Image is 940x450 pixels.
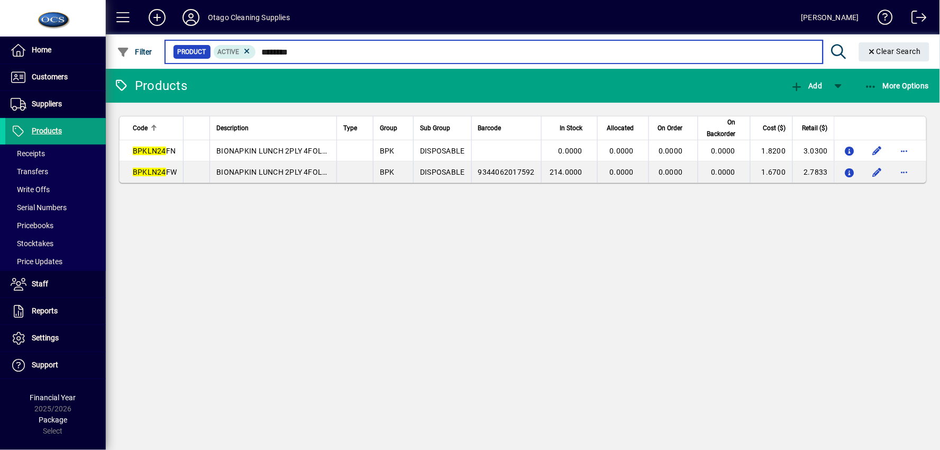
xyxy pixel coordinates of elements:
span: Group [380,122,397,134]
div: Allocated [604,122,643,134]
div: On Order [655,122,692,134]
span: Cost ($) [763,122,786,134]
span: 0.0000 [711,168,736,176]
span: Receipts [11,149,45,158]
span: 9344062017592 [478,168,535,176]
a: Customers [5,64,106,91]
div: In Stock [548,122,592,134]
td: 1.8200 [750,140,792,161]
span: On Backorder [705,116,736,140]
button: Profile [174,8,208,27]
a: Price Updates [5,253,106,271]
span: Staff [32,280,48,288]
span: In Stock [560,122,582,134]
div: Products [114,77,187,94]
span: Package [39,416,67,424]
div: [PERSON_NAME] [801,9,859,26]
div: Description [216,122,330,134]
a: Settings [5,325,106,352]
span: FW [133,168,177,176]
span: 0.0000 [610,147,634,155]
div: Barcode [478,122,535,134]
button: Clear [859,42,930,61]
span: Transfers [11,167,48,176]
div: Group [380,122,407,134]
span: Reports [32,307,58,315]
a: Write Offs [5,181,106,199]
span: Financial Year [30,393,76,402]
span: 214.0000 [550,168,582,176]
a: Stocktakes [5,235,106,253]
a: Pricebooks [5,217,106,235]
span: On Order [658,122,683,134]
div: Sub Group [420,122,465,134]
span: Stocktakes [11,239,53,248]
span: Clear Search [868,47,921,56]
a: Receipts [5,145,106,163]
span: Price Updates [11,257,62,266]
span: 0.0000 [559,147,583,155]
td: 2.7833 [792,161,834,183]
span: Support [32,361,58,369]
div: Otago Cleaning Supplies [208,9,290,26]
span: BIONAPKIN LUNCH 2PLY 4FOLD - NATURAL [216,147,366,155]
span: Settings [32,334,59,342]
span: Customers [32,73,68,81]
button: More options [896,164,913,181]
td: 3.0300 [792,140,834,161]
span: Add [790,82,822,90]
span: Write Offs [11,185,50,194]
a: Home [5,37,106,64]
a: Transfers [5,163,106,181]
button: Edit [869,142,886,159]
em: BPKLN24 [133,168,166,176]
div: Type [343,122,367,134]
span: Code [133,122,148,134]
a: Suppliers [5,91,106,118]
span: 0.0000 [659,168,683,176]
button: Add [788,76,825,95]
a: Support [5,352,106,379]
span: Serial Numbers [11,203,67,212]
span: FN [133,147,176,155]
a: Reports [5,298,106,325]
span: Allocated [607,122,634,134]
span: 0.0000 [659,147,683,155]
span: DISPOSABLE [420,168,465,176]
button: Filter [114,42,155,61]
span: Filter [117,48,152,56]
span: Description [216,122,249,134]
span: BIONAPKIN LUNCH 2PLY 4FOLD - WHITE [216,168,356,176]
div: On Backorder [705,116,745,140]
a: Serial Numbers [5,199,106,217]
span: 0.0000 [711,147,736,155]
span: More Options [865,82,929,90]
span: BPK [380,147,395,155]
span: BPK [380,168,395,176]
span: DISPOSABLE [420,147,465,155]
span: 0.0000 [610,168,634,176]
span: Home [32,46,51,54]
span: Active [218,48,240,56]
span: Type [343,122,357,134]
span: Barcode [478,122,501,134]
td: 1.6700 [750,161,792,183]
span: Pricebooks [11,221,53,230]
span: Suppliers [32,100,62,108]
mat-chip: Activation Status: Active [214,45,256,59]
a: Staff [5,271,106,298]
button: More options [896,142,913,159]
button: More Options [862,76,932,95]
a: Logout [904,2,927,37]
button: Edit [869,164,886,181]
button: Add [140,8,174,27]
a: Knowledge Base [870,2,893,37]
span: Products [32,127,62,135]
span: Sub Group [420,122,450,134]
div: Code [133,122,177,134]
em: BPKLN24 [133,147,166,155]
span: Retail ($) [802,122,828,134]
span: Product [178,47,206,57]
